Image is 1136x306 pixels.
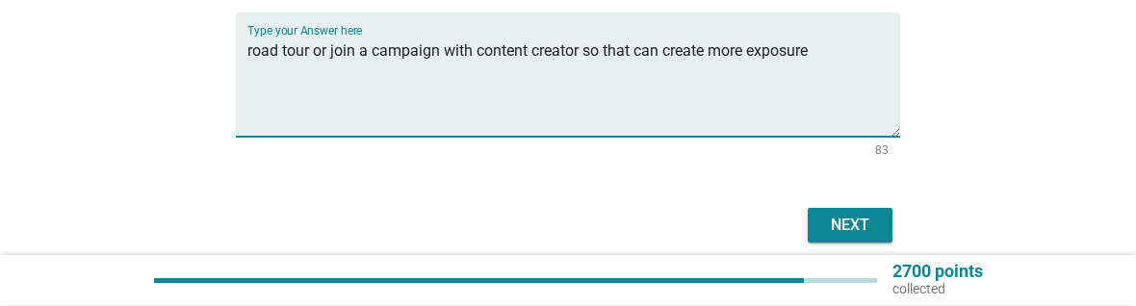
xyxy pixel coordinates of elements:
div: Next [823,215,877,238]
div: 83 [875,145,889,157]
textarea: Type your Answer here [247,37,901,138]
p: collected [892,281,983,298]
p: 2700 points [892,264,983,281]
button: Next [808,209,892,243]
